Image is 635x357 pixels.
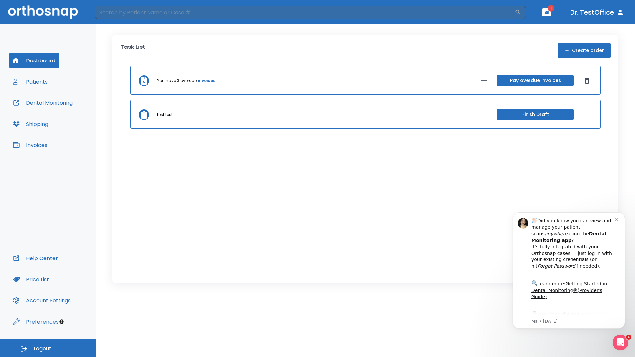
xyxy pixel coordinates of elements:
[34,345,51,352] span: Logout
[157,78,197,84] p: You have 3 overdue
[9,250,62,266] button: Help Center
[548,5,554,12] span: 1
[582,75,592,86] button: Dismiss
[157,112,173,118] p: test test
[9,53,59,68] button: Dashboard
[95,6,515,19] input: Search by Patient Name or Case #
[198,78,215,84] a: invoices
[9,271,53,287] button: Price List
[9,137,51,153] button: Invoices
[59,319,64,325] div: Tooltip anchor
[8,5,78,19] img: Orthosnap
[568,6,627,18] button: Dr. TestOffice
[120,43,145,58] p: Task List
[613,335,628,350] iframe: Intercom live chat
[9,95,77,111] button: Dental Monitoring
[497,75,574,86] button: Pay overdue invoices
[9,314,63,330] button: Preferences
[503,204,635,354] iframe: Intercom notifications message
[558,43,611,58] button: Create order
[9,74,52,90] button: Patients
[626,335,631,340] span: 1
[497,109,574,120] button: Finish Draft
[9,293,75,308] button: Account Settings
[9,116,52,132] button: Shipping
